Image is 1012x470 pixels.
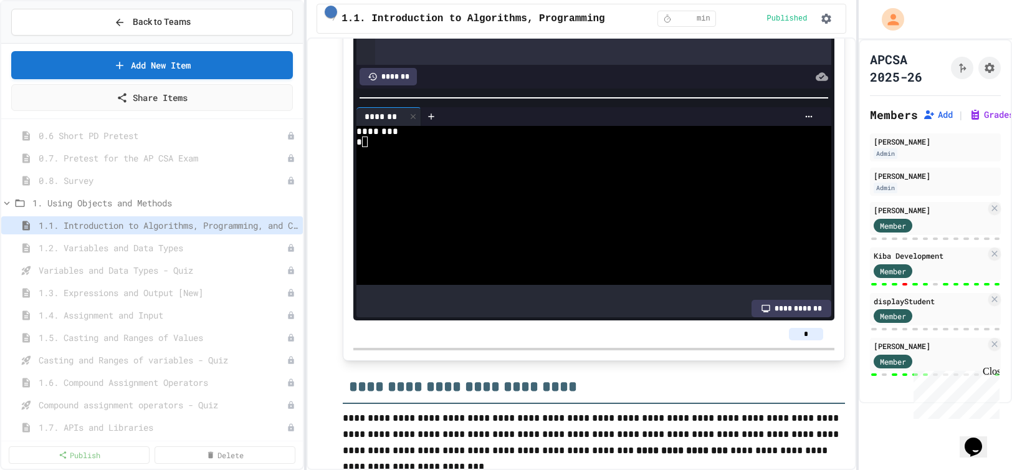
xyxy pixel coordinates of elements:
[870,106,918,123] h2: Members
[880,220,906,231] span: Member
[870,50,946,85] h1: APCSA 2025-26
[923,108,953,121] button: Add
[874,136,997,147] div: [PERSON_NAME]
[767,14,808,24] span: Published
[155,446,295,464] a: Delete
[287,423,295,432] div: Unpublished
[39,376,287,389] span: 1.6. Compound Assignment Operators
[11,84,293,111] a: Share Items
[9,446,150,464] a: Publish
[133,16,191,29] span: Back to Teams
[39,286,287,299] span: 1.3. Expressions and Output [New]
[287,333,295,342] div: Unpublished
[978,57,1001,79] button: Assignment Settings
[287,176,295,185] div: Unpublished
[39,331,287,344] span: 1.5. Casting and Ranges of Values
[287,356,295,365] div: Unpublished
[880,356,906,367] span: Member
[874,204,986,216] div: [PERSON_NAME]
[869,5,907,34] div: My Account
[39,421,287,434] span: 1.7. APIs and Libraries
[39,219,298,232] span: 1.1. Introduction to Algorithms, Programming, and Compilers
[874,170,997,181] div: [PERSON_NAME]
[287,378,295,387] div: Unpublished
[39,129,287,142] span: 0.6 Short PD Pretest
[5,5,86,79] div: Chat with us now!Close
[287,154,295,163] div: Unpublished
[39,398,287,411] span: Compound assignment operators - Quiz
[39,174,287,187] span: 0.8. Survey
[767,14,813,24] div: Content is published and visible to students
[11,51,293,79] a: Add New Item
[880,310,906,322] span: Member
[874,183,897,193] div: Admin
[880,266,906,277] span: Member
[39,309,287,322] span: 1.4. Assignment and Input
[874,250,986,261] div: Kiba Development
[951,57,973,79] button: Click to see fork details
[874,340,986,352] div: [PERSON_NAME]
[32,196,298,209] span: 1. Using Objects and Methods
[697,14,710,24] span: min
[287,244,295,252] div: Unpublished
[39,264,287,277] span: Variables and Data Types - Quiz
[874,148,897,159] div: Admin
[39,241,287,254] span: 1.2. Variables and Data Types
[958,107,964,122] span: |
[287,132,295,140] div: Unpublished
[332,14,337,24] span: /
[287,266,295,275] div: Unpublished
[960,420,1000,458] iframe: chat widget
[287,289,295,297] div: Unpublished
[287,311,295,320] div: Unpublished
[11,9,293,36] button: Back to Teams
[341,11,695,26] span: 1.1. Introduction to Algorithms, Programming, and Compilers
[39,151,287,165] span: 0.7. Pretest for the AP CSA Exam
[909,366,1000,419] iframe: chat widget
[874,295,986,307] div: displayStudent
[39,353,287,367] span: Casting and Ranges of variables - Quiz
[287,401,295,410] div: Unpublished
